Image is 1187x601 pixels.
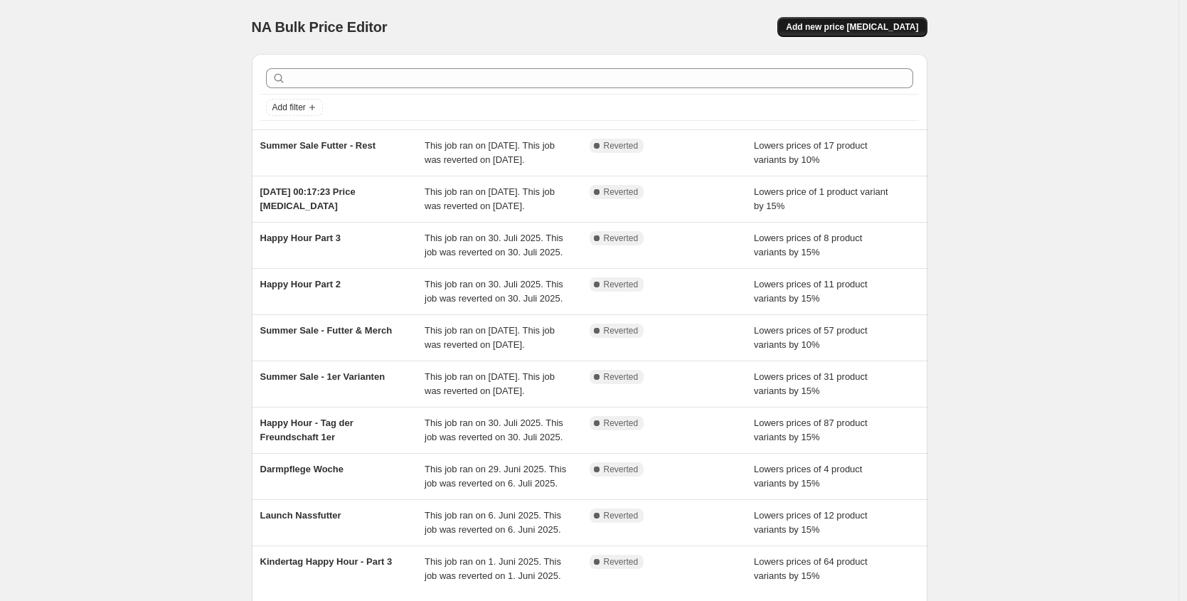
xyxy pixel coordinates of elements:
[425,325,555,350] span: This job ran on [DATE]. This job was reverted on [DATE].
[604,464,639,475] span: Reverted
[754,556,868,581] span: Lowers prices of 64 product variants by 15%
[425,140,555,165] span: This job ran on [DATE]. This job was reverted on [DATE].
[604,556,639,568] span: Reverted
[260,556,393,567] span: Kindertag Happy Hour - Part 3
[754,186,888,211] span: Lowers price of 1 product variant by 15%
[754,510,868,535] span: Lowers prices of 12 product variants by 15%
[604,371,639,383] span: Reverted
[604,186,639,198] span: Reverted
[754,279,868,304] span: Lowers prices of 11 product variants by 15%
[252,19,388,35] span: NA Bulk Price Editor
[604,417,639,429] span: Reverted
[260,325,393,336] span: Summer Sale - Futter & Merch
[425,510,561,535] span: This job ran on 6. Juni 2025. This job was reverted on 6. Juni 2025.
[777,17,927,37] button: Add new price [MEDICAL_DATA]
[260,233,341,243] span: Happy Hour Part 3
[272,102,306,113] span: Add filter
[425,279,563,304] span: This job ran on 30. Juli 2025. This job was reverted on 30. Juli 2025.
[425,186,555,211] span: This job ran on [DATE]. This job was reverted on [DATE].
[604,279,639,290] span: Reverted
[786,21,918,33] span: Add new price [MEDICAL_DATA]
[604,510,639,521] span: Reverted
[260,510,341,521] span: Launch Nassfutter
[425,371,555,396] span: This job ran on [DATE]. This job was reverted on [DATE].
[260,186,356,211] span: [DATE] 00:17:23 Price [MEDICAL_DATA]
[425,464,566,489] span: This job ran on 29. Juni 2025. This job was reverted on 6. Juli 2025.
[754,233,862,257] span: Lowers prices of 8 product variants by 15%
[260,371,385,382] span: Summer Sale - 1er Varianten
[754,325,868,350] span: Lowers prices of 57 product variants by 10%
[754,371,868,396] span: Lowers prices of 31 product variants by 15%
[604,140,639,151] span: Reverted
[604,325,639,336] span: Reverted
[260,279,341,289] span: Happy Hour Part 2
[425,417,563,442] span: This job ran on 30. Juli 2025. This job was reverted on 30. Juli 2025.
[604,233,639,244] span: Reverted
[754,417,868,442] span: Lowers prices of 87 product variants by 15%
[754,464,862,489] span: Lowers prices of 4 product variants by 15%
[260,464,344,474] span: Darmpflege Woche
[260,140,376,151] span: Summer Sale Futter - Rest
[266,99,323,116] button: Add filter
[425,233,563,257] span: This job ran on 30. Juli 2025. This job was reverted on 30. Juli 2025.
[425,556,561,581] span: This job ran on 1. Juni 2025. This job was reverted on 1. Juni 2025.
[754,140,868,165] span: Lowers prices of 17 product variants by 10%
[260,417,353,442] span: Happy Hour - Tag der Freundschaft 1er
